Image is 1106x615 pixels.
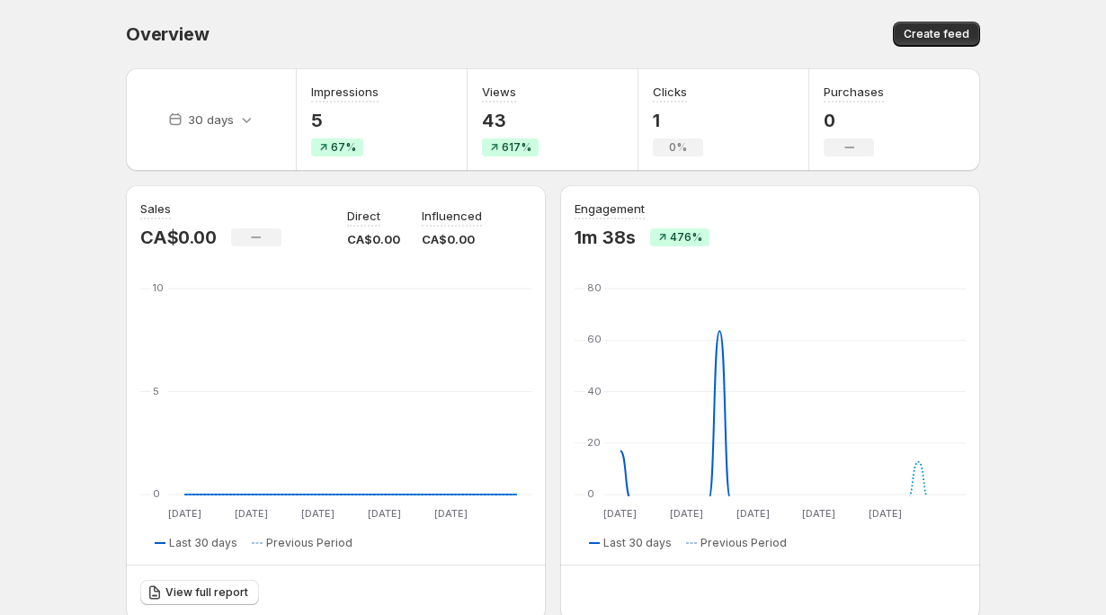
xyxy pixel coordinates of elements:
text: [DATE] [301,507,334,520]
p: Influenced [422,207,482,225]
h3: Engagement [575,200,645,218]
text: 0 [153,487,160,500]
text: [DATE] [802,507,835,520]
p: CA$0.00 [140,227,217,248]
text: 0 [587,487,594,500]
button: Create feed [893,22,980,47]
p: 5 [311,110,379,131]
text: [DATE] [168,507,201,520]
span: Previous Period [700,536,787,550]
text: 40 [587,385,602,397]
text: 20 [587,436,601,449]
span: 617% [502,140,531,155]
text: [DATE] [434,507,468,520]
text: 80 [587,281,602,294]
text: 10 [153,281,164,294]
span: Last 30 days [603,536,672,550]
span: 0% [669,140,687,155]
h3: Clicks [653,83,687,101]
p: 1m 38s [575,227,636,248]
p: 43 [482,110,539,131]
p: CA$0.00 [422,230,482,248]
text: [DATE] [736,507,770,520]
span: Create feed [904,27,969,41]
span: 67% [331,140,356,155]
p: 1 [653,110,703,131]
h3: Views [482,83,516,101]
span: Last 30 days [169,536,237,550]
p: 30 days [188,111,234,129]
h3: Impressions [311,83,379,101]
text: [DATE] [670,507,703,520]
a: View full report [140,580,259,605]
h3: Purchases [824,83,884,101]
text: [DATE] [235,507,268,520]
span: Overview [126,23,209,45]
h3: Sales [140,200,171,218]
span: 476% [670,230,702,245]
span: Previous Period [266,536,352,550]
text: [DATE] [603,507,637,520]
text: 60 [587,333,602,345]
text: [DATE] [368,507,401,520]
span: View full report [165,585,248,600]
text: 5 [153,385,159,397]
p: Direct [347,207,380,225]
p: CA$0.00 [347,230,400,248]
text: [DATE] [869,507,902,520]
p: 0 [824,110,884,131]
